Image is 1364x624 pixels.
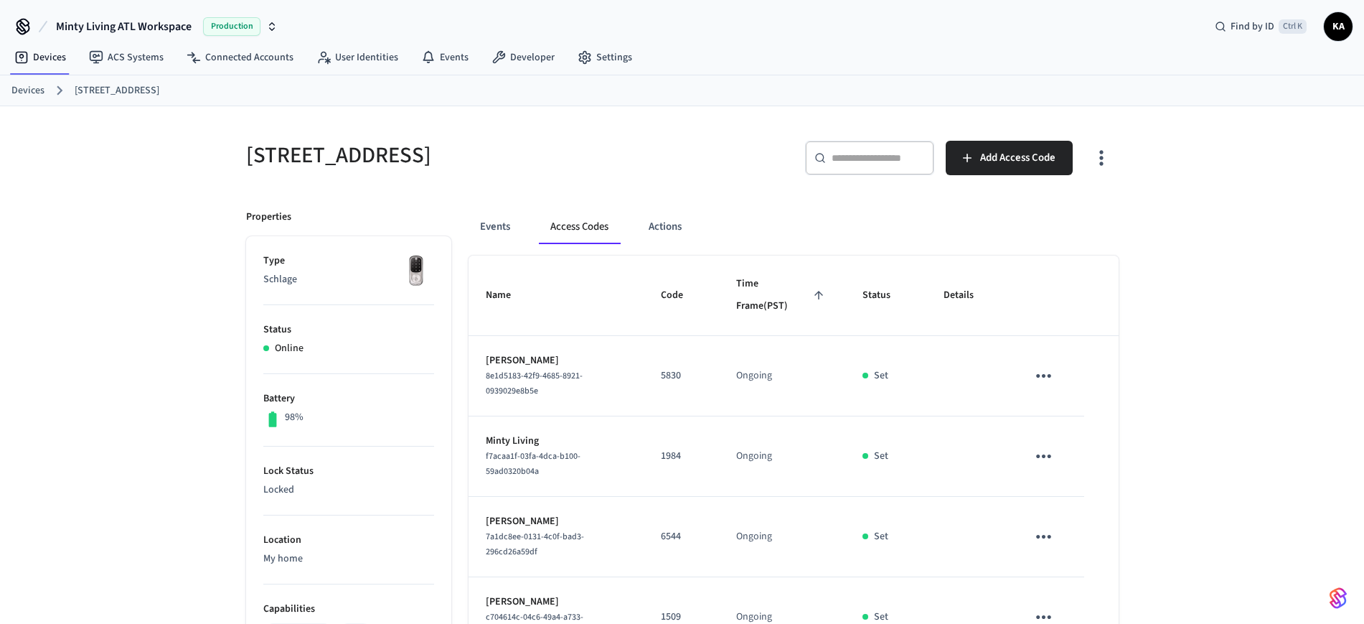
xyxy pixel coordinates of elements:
[398,253,434,289] img: Yale Assure Touchscreen Wifi Smart Lock, Satin Nickel, Front
[736,273,828,318] span: Time Frame(PST)
[486,531,584,558] span: 7a1dc8ee-0131-4c0f-bad3-296cd26a59df
[1203,14,1318,39] div: Find by IDCtrl K
[539,210,620,244] button: Access Codes
[203,17,260,36] span: Production
[77,45,175,70] a: ACS Systems
[263,551,434,567] p: My home
[246,141,674,170] h5: [STREET_ADDRESS]
[486,434,627,449] p: Minty Living
[263,533,434,548] p: Location
[263,253,434,269] p: Type
[469,210,1119,244] div: ant example
[980,149,1055,167] span: Add Access Code
[480,45,566,70] a: Developer
[3,45,77,70] a: Devices
[637,210,693,244] button: Actions
[275,341,304,356] p: Online
[486,370,583,397] span: 8e1d5183-42f9-4685-8921-0939029e8b5e
[862,284,909,307] span: Status
[566,45,644,70] a: Settings
[175,45,305,70] a: Connected Accounts
[1279,19,1307,34] span: Ctrl K
[486,595,627,610] p: [PERSON_NAME]
[486,514,627,529] p: [PERSON_NAME]
[263,322,434,337] p: Status
[469,210,522,244] button: Events
[285,410,304,425] p: 98%
[661,449,702,464] p: 1984
[1324,12,1353,41] button: KA
[1325,14,1351,39] span: KA
[661,368,702,383] p: 5830
[263,602,434,617] p: Capabilities
[11,83,44,98] a: Devices
[661,529,702,544] p: 6544
[874,529,888,544] p: Set
[486,284,530,307] span: Name
[263,272,434,287] p: Schlage
[305,45,410,70] a: User Identities
[263,483,434,498] p: Locked
[944,284,992,307] span: Details
[946,141,1073,175] button: Add Access Code
[1330,587,1347,610] img: SeamLogoGradient.69752ec5.svg
[263,464,434,479] p: Lock Status
[410,45,480,70] a: Events
[874,449,888,464] p: Set
[661,284,702,307] span: Code
[486,450,580,478] span: f7acaa1f-03fa-4dca-b100-59ad0320b04a
[719,336,845,416] td: Ongoing
[1231,19,1274,34] span: Find by ID
[263,391,434,406] p: Battery
[719,416,845,497] td: Ongoing
[874,368,888,383] p: Set
[486,353,627,368] p: [PERSON_NAME]
[246,210,291,225] p: Properties
[56,18,192,35] span: Minty Living ATL Workspace
[719,497,845,577] td: Ongoing
[75,83,159,98] a: [STREET_ADDRESS]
